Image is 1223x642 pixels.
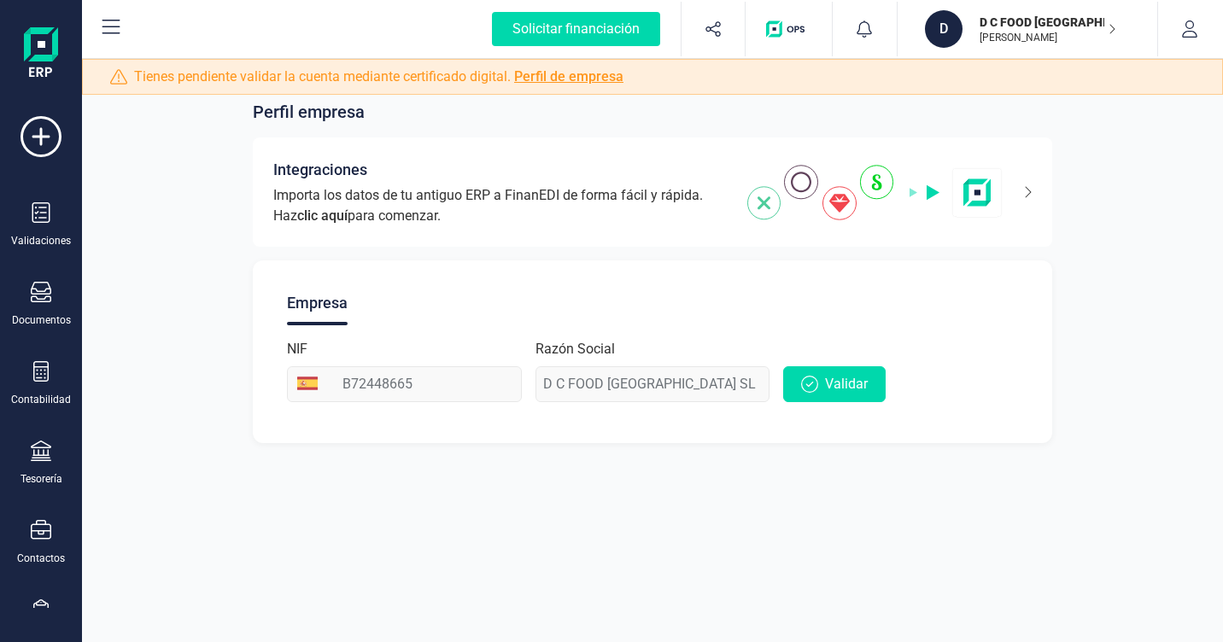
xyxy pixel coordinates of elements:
[980,14,1116,31] p: D C FOOD [GEOGRAPHIC_DATA] SL
[20,472,62,486] div: Tesorería
[756,2,822,56] button: Logo de OPS
[747,165,1003,220] img: integrations-img
[825,374,868,394] span: Validar
[925,10,963,48] div: D
[514,68,623,85] a: Perfil de empresa
[17,552,65,565] div: Contactos
[766,20,811,38] img: Logo de OPS
[980,31,1116,44] p: [PERSON_NAME]
[287,339,307,359] label: NIF
[273,185,727,226] span: Importa los datos de tu antiguo ERP a FinanEDI de forma fácil y rápida. Haz para comenzar.
[253,100,365,124] span: Perfil empresa
[24,27,58,82] img: Logo Finanedi
[492,12,660,46] div: Solicitar financiación
[11,393,71,406] div: Contabilidad
[12,313,71,327] div: Documentos
[11,234,71,248] div: Validaciones
[535,339,615,359] label: Razón Social
[134,67,623,87] span: Tienes pendiente validar la cuenta mediante certificado digital.
[783,366,886,402] button: Validar
[297,207,348,224] span: clic aquí
[273,158,367,182] span: Integraciones
[287,281,348,325] div: Empresa
[471,2,681,56] button: Solicitar financiación
[918,2,1137,56] button: DD C FOOD [GEOGRAPHIC_DATA] SL[PERSON_NAME]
